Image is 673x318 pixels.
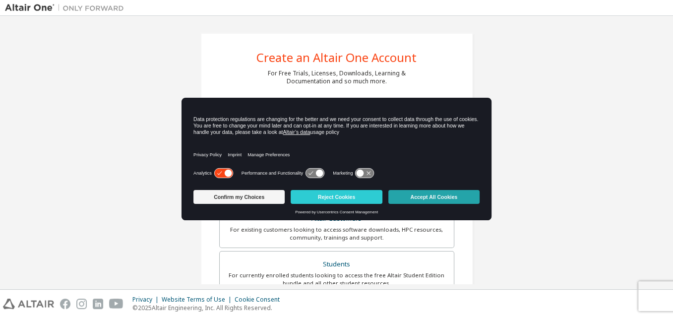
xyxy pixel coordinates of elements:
[256,52,417,64] div: Create an Altair One Account
[5,3,129,13] img: Altair One
[162,296,235,304] div: Website Terms of Use
[60,299,70,309] img: facebook.svg
[109,299,123,309] img: youtube.svg
[226,226,448,242] div: For existing customers looking to access software downloads, HPC resources, community, trainings ...
[235,296,286,304] div: Cookie Consent
[226,271,448,287] div: For currently enrolled students looking to access the free Altair Student Edition bundle and all ...
[226,257,448,271] div: Students
[3,299,54,309] img: altair_logo.svg
[268,69,406,85] div: For Free Trials, Licenses, Downloads, Learning & Documentation and so much more.
[132,296,162,304] div: Privacy
[76,299,87,309] img: instagram.svg
[132,304,286,312] p: © 2025 Altair Engineering, Inc. All Rights Reserved.
[93,299,103,309] img: linkedin.svg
